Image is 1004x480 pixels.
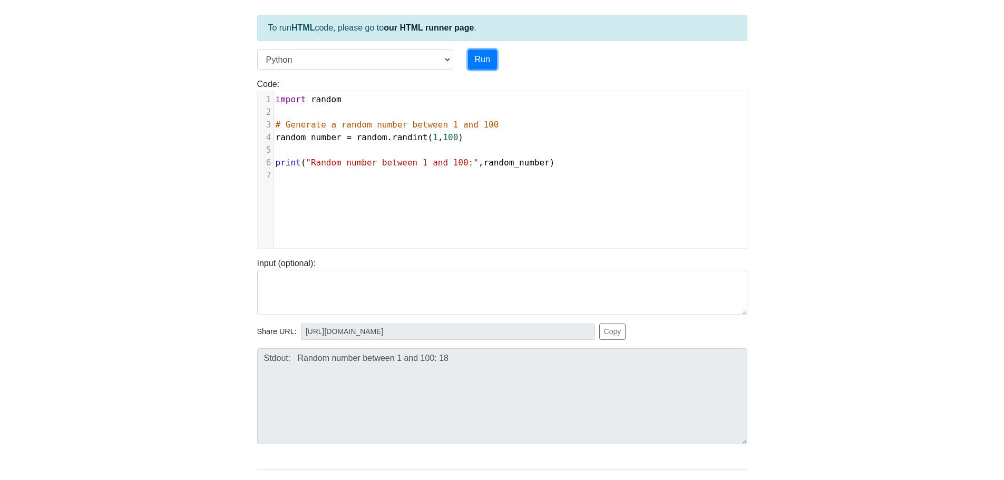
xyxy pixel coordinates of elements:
[258,144,273,156] div: 5
[276,158,301,168] span: print
[258,93,273,106] div: 1
[346,132,352,142] span: =
[258,119,273,131] div: 3
[306,158,479,168] span: "Random number between 1 and 100:"
[392,132,427,142] span: randint
[258,106,273,119] div: 2
[249,257,755,315] div: Input (optional):
[276,158,555,168] span: ( , )
[301,324,595,340] input: No share available yet
[311,94,342,104] span: random
[483,158,549,168] span: random_number
[276,94,306,104] span: import
[384,23,474,32] a: our HTML runner page
[276,120,499,130] span: # Generate a random number between 1 and 100
[258,169,273,182] div: 7
[257,326,297,338] span: Share URL:
[291,23,315,32] strong: HTML
[276,132,464,142] span: . ( , )
[258,156,273,169] div: 6
[276,132,342,142] span: random_number
[258,131,273,144] div: 4
[249,78,755,249] div: Code:
[357,132,387,142] span: random
[468,50,497,70] button: Run
[257,15,747,41] div: To run code, please go to .
[599,324,626,340] button: Copy
[443,132,458,142] span: 100
[433,132,438,142] span: 1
